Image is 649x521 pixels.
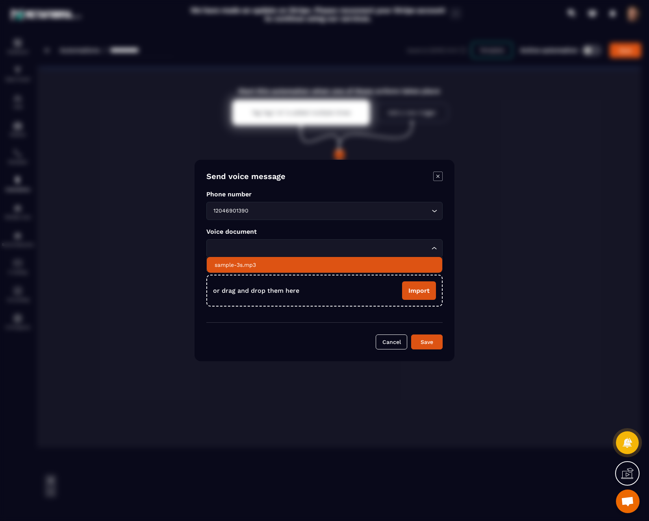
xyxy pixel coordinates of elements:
[206,190,443,198] p: Phone number
[376,334,407,349] button: Cancel
[402,281,436,300] label: Import
[213,287,299,294] p: or drag and drop them here
[416,338,438,346] div: Save
[411,334,443,349] button: Save
[250,207,430,215] input: Search for option
[206,172,286,183] h4: Send voice message
[211,244,430,253] input: Search for option
[206,202,443,220] div: Search for option
[206,228,443,235] p: Voice document
[211,207,250,215] span: 12046901390
[215,261,434,269] p: sample-3s.mp3
[616,490,640,513] a: Open chat
[206,239,443,257] div: Search for option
